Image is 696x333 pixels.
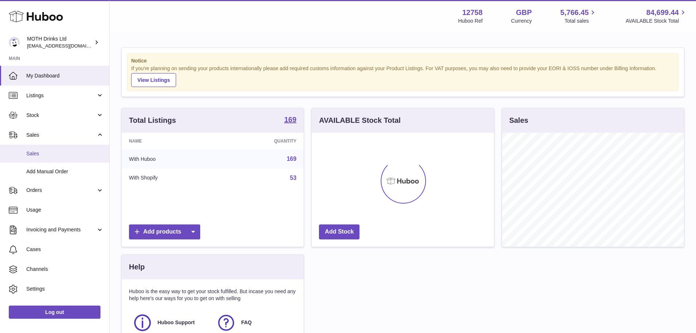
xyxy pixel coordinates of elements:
td: With Huboo [122,150,220,169]
a: 84,699.44 AVAILABLE Stock Total [625,8,687,24]
span: Huboo Support [157,319,195,326]
h3: Total Listings [129,116,176,125]
span: Orders [26,187,96,194]
strong: 12758 [462,8,483,18]
span: 84,699.44 [646,8,679,18]
a: Huboo Support [133,313,209,333]
a: 169 [284,116,296,125]
span: Channels [26,266,104,273]
div: Currency [511,18,532,24]
h3: Sales [509,116,528,125]
td: With Shopify [122,169,220,188]
span: 5,766.45 [560,8,589,18]
strong: GBP [516,8,532,18]
span: Sales [26,150,104,157]
strong: Notice [131,57,674,64]
a: FAQ [216,313,293,333]
span: Add Manual Order [26,168,104,175]
h3: AVAILABLE Stock Total [319,116,400,125]
span: My Dashboard [26,72,104,79]
span: AVAILABLE Stock Total [625,18,687,24]
span: Cases [26,246,104,253]
span: Listings [26,92,96,99]
div: Huboo Ref [458,18,483,24]
a: Add products [129,224,200,239]
a: Log out [9,306,100,319]
span: [EMAIL_ADDRESS][DOMAIN_NAME] [27,43,107,49]
th: Quantity [220,133,304,150]
h3: Help [129,262,145,272]
span: Stock [26,112,96,119]
span: Total sales [564,18,597,24]
span: Sales [26,132,96,139]
a: 5,766.45 Total sales [560,8,597,24]
span: FAQ [241,319,252,326]
a: Add Stock [319,224,360,239]
p: Huboo is the easy way to get your stock fulfilled. But incase you need any help here's our ways f... [129,288,296,302]
div: MOTH Drinks Ltd [27,35,93,49]
a: View Listings [131,73,176,87]
span: Usage [26,207,104,213]
img: internalAdmin-12758@internal.huboo.com [9,37,20,48]
div: If you're planning on sending your products internationally please add required customs informati... [131,65,674,87]
strong: 169 [284,116,296,123]
a: 169 [287,156,297,162]
span: Settings [26,285,104,292]
span: Invoicing and Payments [26,226,96,233]
a: 53 [290,175,297,181]
th: Name [122,133,220,150]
